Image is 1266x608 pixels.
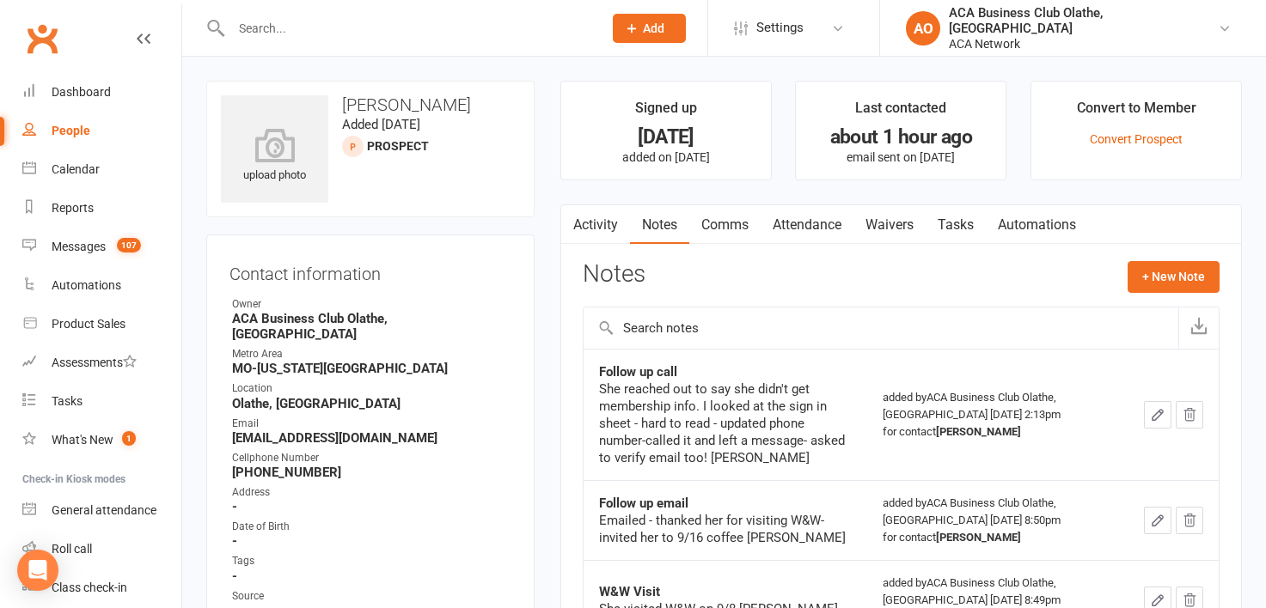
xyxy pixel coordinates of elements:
a: Convert Prospect [1090,132,1183,146]
div: Location [232,380,511,397]
a: Attendance [761,205,853,245]
p: added on [DATE] [577,150,755,164]
div: Assessments [52,356,137,369]
div: Last contacted [855,97,946,128]
a: Messages 107 [22,228,181,266]
div: Signed up [635,97,697,128]
strong: - [232,499,511,514]
div: Product Sales [52,317,125,331]
time: Added [DATE] [342,117,420,132]
button: + New Note [1128,261,1220,292]
a: Tasks [22,382,181,421]
div: Calendar [52,162,100,176]
div: upload photo [221,128,328,185]
div: Owner [232,296,511,313]
a: Calendar [22,150,181,189]
span: 1 [122,431,136,446]
strong: Follow up call [599,364,677,380]
a: Automations [22,266,181,305]
div: AO [906,11,940,46]
a: Dashboard [22,73,181,112]
button: Add [613,14,686,43]
h3: Contact information [229,258,511,283]
div: General attendance [52,503,156,517]
div: She reached out to say she didn't get membership info. I looked at the sign in sheet - hard to re... [599,380,852,466]
a: General attendance kiosk mode [22,491,181,530]
p: email sent on [DATE] [811,150,990,164]
div: Metro Area [232,346,511,362]
strong: [PERSON_NAME] [936,531,1021,544]
strong: Follow up email [599,496,688,511]
div: about 1 hour ago [811,128,990,146]
input: Search notes [584,307,1178,349]
div: Cellphone Number [232,450,511,466]
div: What's New [52,433,113,447]
a: People [22,112,181,150]
span: Settings [756,9,804,47]
div: People [52,124,90,137]
div: Email [232,416,511,432]
h3: Notes [583,261,645,292]
div: Tasks [52,394,83,408]
a: Activity [561,205,630,245]
div: Emailed - thanked her for visiting W&W-invited her to 9/16 coffee [PERSON_NAME] [599,512,852,546]
div: Open Intercom Messenger [17,550,58,591]
strong: Olathe, [GEOGRAPHIC_DATA] [232,396,511,411]
div: Tags [232,553,511,569]
a: Comms [689,205,761,245]
div: [DATE] [577,128,755,146]
strong: [PERSON_NAME] [936,425,1021,438]
a: Clubworx [21,17,64,60]
span: 107 [117,238,141,252]
div: ACA Network [949,36,1218,52]
strong: - [232,568,511,584]
div: Messages [52,240,106,253]
snap: prospect [367,139,429,153]
a: Assessments [22,344,181,382]
div: Source [232,588,511,605]
strong: [EMAIL_ADDRESS][DOMAIN_NAME] [232,430,511,446]
div: Date of Birth [232,519,511,535]
a: Waivers [853,205,926,245]
a: Roll call [22,530,181,568]
div: Convert to Member [1077,97,1196,128]
strong: - [232,533,511,549]
a: Class kiosk mode [22,568,181,607]
div: added by ACA Business Club Olathe, [GEOGRAPHIC_DATA] [DATE] 8:50pm [883,495,1113,546]
div: Address [232,484,511,501]
a: Tasks [926,205,986,245]
strong: ACA Business Club Olathe, [GEOGRAPHIC_DATA] [232,311,511,342]
a: Notes [630,205,689,245]
a: Automations [986,205,1088,245]
div: Dashboard [52,85,111,99]
input: Search... [226,16,590,40]
a: Reports [22,189,181,228]
div: Automations [52,278,121,292]
div: ACA Business Club Olathe, [GEOGRAPHIC_DATA] [949,5,1218,36]
div: added by ACA Business Club Olathe, [GEOGRAPHIC_DATA] [DATE] 2:13pm [883,389,1113,441]
a: Product Sales [22,305,181,344]
h3: [PERSON_NAME] [221,95,520,114]
div: Roll call [52,542,92,556]
div: Reports [52,201,94,215]
strong: MO-[US_STATE][GEOGRAPHIC_DATA] [232,361,511,376]
strong: [PHONE_NUMBER] [232,465,511,480]
span: Add [643,21,664,35]
div: for contact [883,423,1113,441]
a: What's New1 [22,421,181,459]
div: Class check-in [52,581,127,594]
div: for contact [883,529,1113,546]
strong: W&W Visit [599,584,660,599]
